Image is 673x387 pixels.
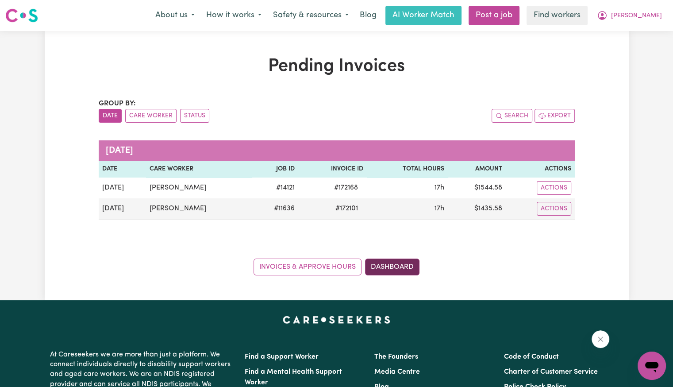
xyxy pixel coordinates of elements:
[267,6,354,25] button: Safety & resources
[374,353,418,360] a: The Founders
[329,182,363,193] span: # 172168
[245,353,319,360] a: Find a Support Worker
[180,109,209,123] button: sort invoices by paid status
[254,259,361,275] a: Invoices & Approve Hours
[448,161,506,178] th: Amount
[252,161,298,178] th: Job ID
[469,6,519,25] a: Post a job
[506,161,575,178] th: Actions
[448,178,506,198] td: $ 1544.58
[374,368,420,375] a: Media Centre
[435,184,444,191] span: 17 hours
[146,178,252,198] td: [PERSON_NAME]
[354,6,382,25] a: Blog
[99,140,575,161] caption: [DATE]
[99,100,136,107] span: Group by:
[448,198,506,220] td: $ 1435.58
[99,56,575,77] h1: Pending Invoices
[537,181,571,195] button: Actions
[245,368,342,386] a: Find a Mental Health Support Worker
[5,8,38,23] img: Careseekers logo
[435,205,444,212] span: 17 hours
[367,161,447,178] th: Total Hours
[99,178,146,198] td: [DATE]
[591,6,668,25] button: My Account
[492,109,532,123] button: Search
[611,11,662,21] span: [PERSON_NAME]
[252,198,298,220] td: # 11636
[527,6,588,25] a: Find workers
[99,161,146,178] th: Date
[5,6,54,13] span: Need any help?
[330,203,363,214] span: # 172101
[200,6,267,25] button: How it works
[99,198,146,220] td: [DATE]
[504,353,559,360] a: Code of Conduct
[125,109,177,123] button: sort invoices by care worker
[298,161,367,178] th: Invoice ID
[365,259,419,275] a: Dashboard
[592,330,609,348] iframe: Close message
[504,368,598,375] a: Charter of Customer Service
[537,202,571,216] button: Actions
[146,198,252,220] td: [PERSON_NAME]
[99,109,122,123] button: sort invoices by date
[385,6,461,25] a: AI Worker Match
[535,109,575,123] button: Export
[638,352,666,380] iframe: Button to launch messaging window
[150,6,200,25] button: About us
[252,178,298,198] td: # 14121
[146,161,252,178] th: Care Worker
[5,5,38,26] a: Careseekers logo
[283,316,390,323] a: Careseekers home page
